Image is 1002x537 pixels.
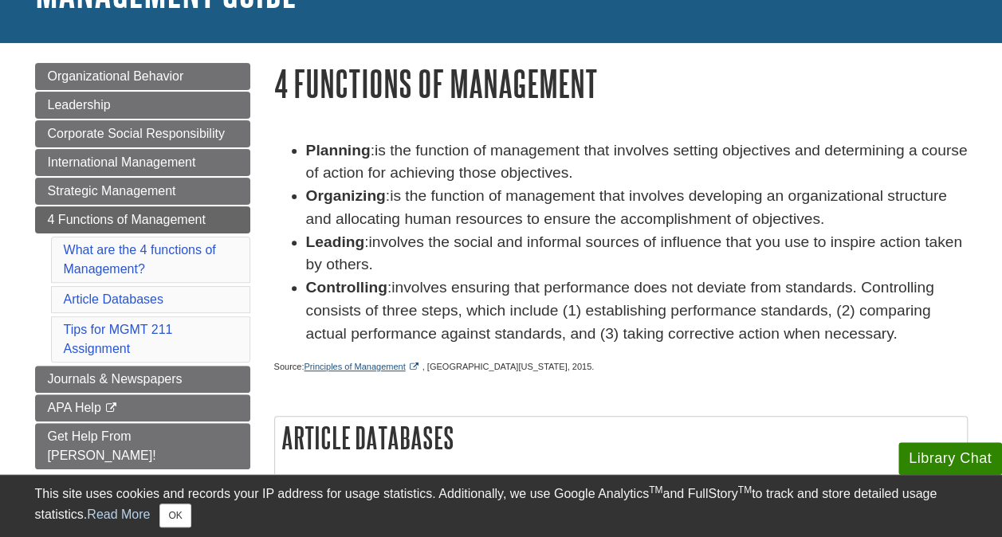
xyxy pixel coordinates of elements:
[35,63,250,90] a: Organizational Behavior
[48,213,206,226] span: 4 Functions of Management
[35,484,968,527] div: This site uses cookies and records your IP address for usage statistics. Additionally, we use Goo...
[48,127,225,140] span: Corporate Social Responsibility
[306,231,968,277] li: :
[738,484,752,496] sup: TM
[35,120,250,147] a: Corporate Social Responsibility
[35,366,250,393] a: Journals & Newspapers
[48,155,196,169] span: International Management
[64,292,163,306] a: Article Databases
[48,372,183,386] span: Journals & Newspapers
[306,233,365,250] strong: Leading
[35,63,250,469] div: Guide Page Menu
[274,362,595,371] span: Source: , [GEOGRAPHIC_DATA][US_STATE], 2015.
[48,184,176,198] span: Strategic Management
[48,429,156,462] span: Get Help From [PERSON_NAME]!
[64,323,173,355] a: Tips for MGMT 211 Assignment
[306,142,968,182] span: is the function of management that involves setting objectives and determining a course of action...
[649,484,662,496] sup: TM
[64,243,216,276] a: What are the 4 functions of Management?
[306,279,934,342] span: involves ensuring that performance does not deviate from standards. Controlling consists of three...
[306,279,387,296] strong: Controlling
[306,276,968,345] li: :
[306,142,371,159] strong: Planning
[898,442,1002,475] button: Library Chat
[35,178,250,205] a: Strategic Management
[275,417,967,459] h2: Article Databases
[48,401,101,414] span: APA Help
[304,362,422,371] a: Link opens in new window
[104,403,118,414] i: This link opens in a new window
[306,187,386,204] strong: Organizing
[35,92,250,119] a: Leadership
[35,394,250,421] a: APA Help
[35,423,250,469] a: Get Help From [PERSON_NAME]!
[159,504,191,527] button: Close
[35,206,250,233] a: 4 Functions of Management
[306,187,947,227] span: is the function of management that involves developing an organizational structure and allocating...
[35,149,250,176] a: International Management
[87,508,150,521] a: Read More
[48,69,184,83] span: Organizational Behavior
[274,63,968,104] h1: 4 Functions of Management
[306,139,968,186] li: :
[48,98,111,112] span: Leadership
[306,185,968,231] li: :
[306,233,962,273] span: involves the social and informal sources of influence that you use to inspire action taken by oth...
